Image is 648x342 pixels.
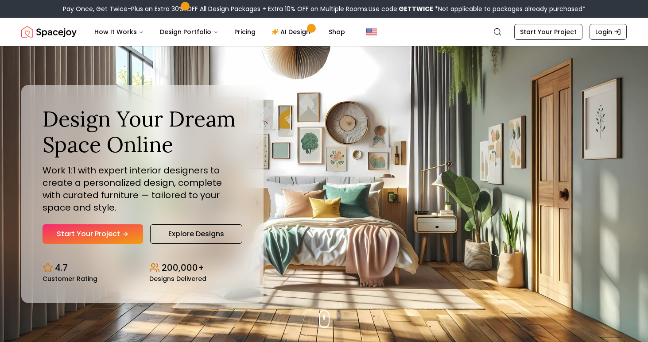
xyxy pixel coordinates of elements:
[43,276,97,282] small: Customer Rating
[43,254,242,282] div: Design stats
[21,23,77,41] a: Spacejoy
[87,23,352,41] nav: Main
[264,23,320,41] a: AI Design
[149,276,206,282] small: Designs Delivered
[227,23,263,41] a: Pricing
[43,224,143,244] a: Start Your Project
[63,4,586,13] div: Pay Once, Get Twice-Plus an Extra 30% OFF All Design Packages + Extra 10% OFF on Multiple Rooms.
[43,164,242,214] p: Work 1:1 with expert interior designers to create a personalized design, complete with curated fu...
[55,261,68,274] p: 4.7
[21,18,627,46] nav: Global
[322,23,352,41] a: Shop
[153,23,225,41] button: Design Portfolio
[43,106,242,157] h1: Design Your Dream Space Online
[399,4,433,13] b: GETTWICE
[433,4,586,13] span: *Not applicable to packages already purchased*
[590,24,627,40] a: Login
[162,261,204,274] p: 200,000+
[87,23,151,41] button: How It Works
[514,24,582,40] a: Start Your Project
[21,23,77,41] img: Spacejoy Logo
[366,27,377,37] img: United States
[369,4,433,13] span: Use code:
[150,224,242,244] a: Explore Designs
